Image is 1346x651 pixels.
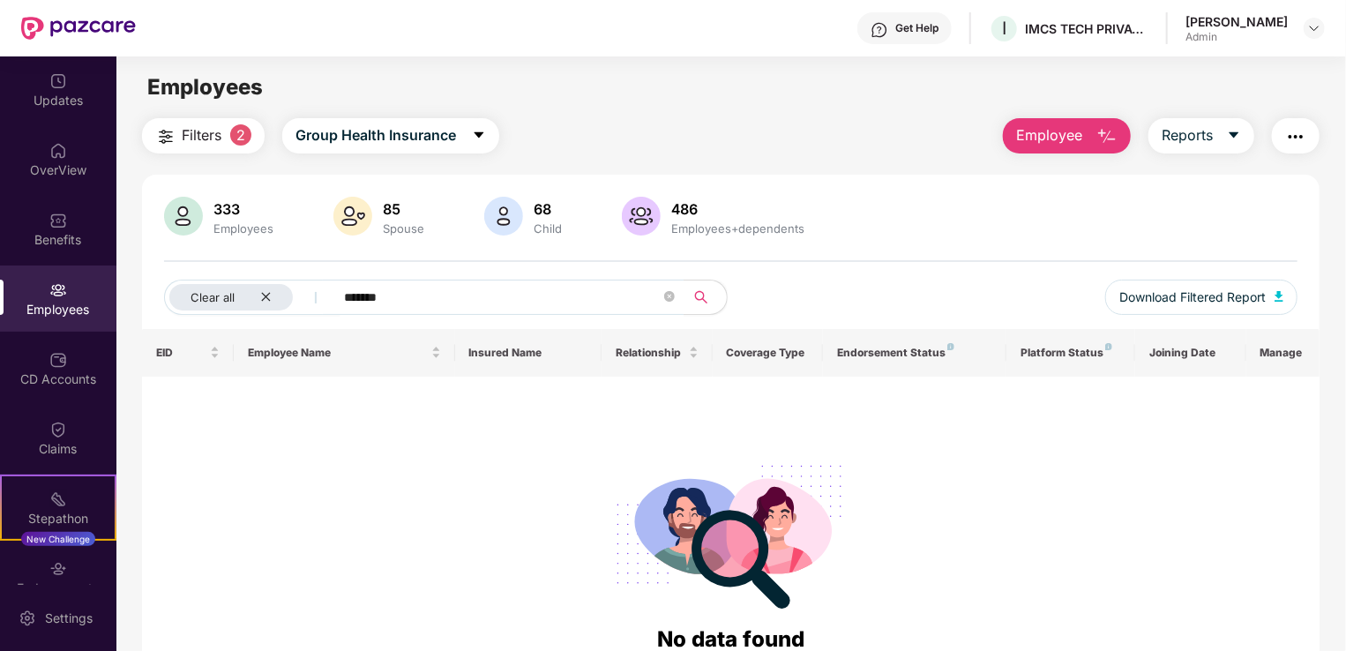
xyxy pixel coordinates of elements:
[333,197,372,236] img: svg+xml;base64,PHN2ZyB4bWxucz0iaHR0cDovL3d3dy53My5vcmcvMjAwMC9zdmciIHhtbG5zOnhsaW5rPSJodHRwOi8vd3...
[1162,124,1213,146] span: Reports
[49,281,67,299] img: svg+xml;base64,PHN2ZyBpZD0iRW1wbG95ZWVzIiB4bWxucz0iaHR0cDovL3d3dy53My5vcmcvMjAwMC9zdmciIHdpZHRoPS...
[40,610,98,627] div: Settings
[147,74,263,100] span: Employees
[1119,288,1266,307] span: Download Filtered Report
[164,280,340,315] button: Clear allclose
[1246,329,1320,377] th: Manage
[234,329,454,377] th: Employee Name
[191,290,235,304] span: Clear all
[472,128,486,144] span: caret-down
[142,118,265,153] button: Filters2
[664,291,675,302] span: close-circle
[49,142,67,160] img: svg+xml;base64,PHN2ZyBpZD0iSG9tZSIgeG1sbnM9Imh0dHA6Ly93d3cudzMub3JnLzIwMDAvc3ZnIiB3aWR0aD0iMjAiIG...
[19,610,36,627] img: svg+xml;base64,PHN2ZyBpZD0iU2V0dGluZy0yMHgyMCIgeG1sbnM9Imh0dHA6Ly93d3cudzMub3JnLzIwMDAvc3ZnIiB3aW...
[1285,126,1306,147] img: svg+xml;base64,PHN2ZyB4bWxucz0iaHR0cDovL3d3dy53My5vcmcvMjAwMC9zdmciIHdpZHRoPSIyNCIgaGVpZ2h0PSIyNC...
[1148,118,1254,153] button: Reportscaret-down
[156,346,206,360] span: EID
[210,221,277,236] div: Employees
[155,126,176,147] img: svg+xml;base64,PHN2ZyB4bWxucz0iaHR0cDovL3d3dy53My5vcmcvMjAwMC9zdmciIHdpZHRoPSIyNCIgaGVpZ2h0PSIyNC...
[182,124,221,146] span: Filters
[210,200,277,218] div: 333
[455,329,602,377] th: Insured Name
[295,124,456,146] span: Group Health Insurance
[484,197,523,236] img: svg+xml;base64,PHN2ZyB4bWxucz0iaHR0cDovL3d3dy53My5vcmcvMjAwMC9zdmciIHhtbG5zOnhsaW5rPSJodHRwOi8vd3...
[49,421,67,438] img: svg+xml;base64,PHN2ZyBpZD0iQ2xhaW0iIHhtbG5zPSJodHRwOi8vd3d3LnczLm9yZy8yMDAwL3N2ZyIgd2lkdGg9IjIwIi...
[1275,291,1283,302] img: svg+xml;base64,PHN2ZyB4bWxucz0iaHR0cDovL3d3dy53My5vcmcvMjAwMC9zdmciIHhtbG5zOnhsaW5rPSJodHRwOi8vd3...
[602,329,712,377] th: Relationship
[947,343,954,350] img: svg+xml;base64,PHN2ZyB4bWxucz0iaHR0cDovL3d3dy53My5vcmcvMjAwMC9zdmciIHdpZHRoPSI4IiBoZWlnaHQ9IjgiIH...
[49,72,67,90] img: svg+xml;base64,PHN2ZyBpZD0iVXBkYXRlZCIgeG1sbnM9Imh0dHA6Ly93d3cudzMub3JnLzIwMDAvc3ZnIiB3aWR0aD0iMj...
[530,200,565,218] div: 68
[379,200,428,218] div: 85
[1227,128,1241,144] span: caret-down
[1021,346,1121,360] div: Platform Status
[49,560,67,578] img: svg+xml;base64,PHN2ZyBpZD0iRW5kb3JzZW1lbnRzIiB4bWxucz0iaHR0cDovL3d3dy53My5vcmcvMjAwMC9zdmciIHdpZH...
[684,280,728,315] button: search
[684,290,718,304] span: search
[260,291,272,303] span: close
[49,490,67,508] img: svg+xml;base64,PHN2ZyB4bWxucz0iaHR0cDovL3d3dy53My5vcmcvMjAwMC9zdmciIHdpZHRoPSIyMSIgaGVpZ2h0PSIyMC...
[1105,280,1297,315] button: Download Filtered Report
[668,200,808,218] div: 486
[871,21,888,39] img: svg+xml;base64,PHN2ZyBpZD0iSGVscC0zMngzMiIgeG1sbnM9Imh0dHA6Ly93d3cudzMub3JnLzIwMDAvc3ZnIiB3aWR0aD...
[1096,126,1118,147] img: svg+xml;base64,PHN2ZyB4bWxucz0iaHR0cDovL3d3dy53My5vcmcvMjAwMC9zdmciIHhtbG5zOnhsaW5rPSJodHRwOi8vd3...
[895,21,938,35] div: Get Help
[1002,18,1006,39] span: I
[1307,21,1321,35] img: svg+xml;base64,PHN2ZyBpZD0iRHJvcGRvd24tMzJ4MzIiIHhtbG5zPSJodHRwOi8vd3d3LnczLm9yZy8yMDAwL3N2ZyIgd2...
[379,221,428,236] div: Spouse
[49,212,67,229] img: svg+xml;base64,PHN2ZyBpZD0iQmVuZWZpdHMiIHhtbG5zPSJodHRwOi8vd3d3LnczLm9yZy8yMDAwL3N2ZyIgd2lkdGg9Ij...
[530,221,565,236] div: Child
[604,444,858,623] img: svg+xml;base64,PHN2ZyB4bWxucz0iaHR0cDovL3d3dy53My5vcmcvMjAwMC9zdmciIHdpZHRoPSIyODgiIGhlaWdodD0iMj...
[664,289,675,306] span: close-circle
[1016,124,1082,146] span: Employee
[142,329,234,377] th: EID
[248,346,427,360] span: Employee Name
[230,124,251,146] span: 2
[1025,20,1148,37] div: IMCS TECH PRIVATE LIMITED
[1003,118,1131,153] button: Employee
[622,197,661,236] img: svg+xml;base64,PHN2ZyB4bWxucz0iaHR0cDovL3d3dy53My5vcmcvMjAwMC9zdmciIHhtbG5zOnhsaW5rPSJodHRwOi8vd3...
[837,346,993,360] div: Endorsement Status
[49,351,67,369] img: svg+xml;base64,PHN2ZyBpZD0iQ0RfQWNjb3VudHMiIGRhdGEtbmFtZT0iQ0QgQWNjb3VudHMiIHhtbG5zPSJodHRwOi8vd3...
[1135,329,1245,377] th: Joining Date
[713,329,823,377] th: Coverage Type
[21,532,95,546] div: New Challenge
[2,510,115,528] div: Stepathon
[1105,343,1112,350] img: svg+xml;base64,PHN2ZyB4bWxucz0iaHR0cDovL3d3dy53My5vcmcvMjAwMC9zdmciIHdpZHRoPSI4IiBoZWlnaHQ9IjgiIH...
[21,17,136,40] img: New Pazcare Logo
[164,197,203,236] img: svg+xml;base64,PHN2ZyB4bWxucz0iaHR0cDovL3d3dy53My5vcmcvMjAwMC9zdmciIHhtbG5zOnhsaW5rPSJodHRwOi8vd3...
[616,346,684,360] span: Relationship
[668,221,808,236] div: Employees+dependents
[282,118,499,153] button: Group Health Insurancecaret-down
[1185,13,1288,30] div: [PERSON_NAME]
[1185,30,1288,44] div: Admin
